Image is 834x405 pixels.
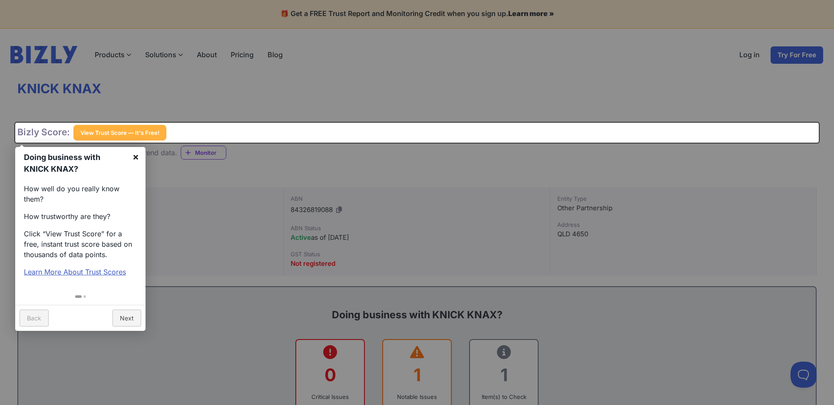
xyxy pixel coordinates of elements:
[24,183,137,204] p: How well do you really know them?
[24,151,126,175] h1: Doing business with KNICK KNAX?
[24,229,137,260] p: Click “View Trust Score” for a free, instant trust score based on thousands of data points.
[24,211,137,222] p: How trustworthy are they?
[126,147,146,167] a: ×
[20,310,49,327] a: Back
[24,268,126,276] a: Learn More About Trust Scores
[113,310,141,327] a: Next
